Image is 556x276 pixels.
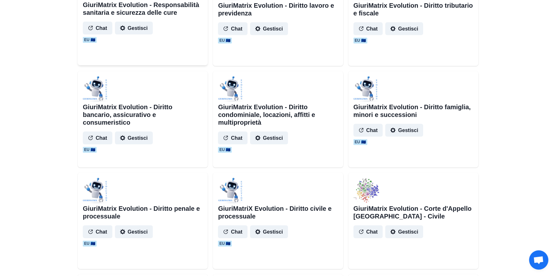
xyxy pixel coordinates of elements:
button: Gestisci [115,225,153,238]
span: EU 🇪🇺 [353,139,367,145]
div: Aprire la chat [529,250,548,270]
img: user%2F1706%2F7d159ca0-1b7d-4f6e-8288-b20a6b368b65 [353,178,379,203]
img: user%2F1706%2F0926329c-a16f-4a73-afb0-811ef6f00349 [218,76,244,102]
h2: GiuriMatrix Evolution - Diritto bancario, assicurativo e consumeristico [83,103,203,126]
span: EU 🇪🇺 [218,147,232,153]
img: user%2F1706%2F05091bf9-6895-4f9e-b420-7ac809baa225 [83,178,109,203]
h2: GiuriMatrix Evolution - Diritto famiglia, minori e successioni [353,103,473,119]
span: EU 🇪🇺 [83,241,97,246]
span: EU 🇪🇺 [353,38,367,43]
span: EU 🇪🇺 [83,37,97,43]
button: Gestisci [115,131,153,144]
button: Chat [83,22,112,34]
button: Gestisci [250,22,288,35]
button: Chat [218,22,248,35]
img: user%2F1706%2F7e4717fa-e94c-4117-9913-2f1fb1420bed [83,76,109,102]
button: Chat [353,225,383,238]
button: Chat [353,22,383,35]
img: user%2F1706%2F7821983f-2de8-42bc-bae7-434cfbad1638 [218,178,244,203]
h2: GiuriMatrix Evolution - Diritto penale e processuale [83,205,203,220]
h2: GiuriMatriX Evolution - Diritto civile e processuale [218,205,338,220]
span: EU 🇪🇺 [83,147,97,153]
button: Chat [218,225,248,238]
button: Gestisci [115,22,153,34]
h2: GiuriMatrix Evolution - Responsabilità sanitaria e sicurezza delle cure [83,1,203,16]
button: Chat [218,131,248,144]
button: Gestisci [385,22,423,35]
button: Chat [83,131,112,144]
span: EU 🇪🇺 [218,241,232,246]
h2: GiuriMatrix Evolution - Diritto condominiale, locazioni, affitti e multiproprietà [218,103,338,126]
h2: GiuriMatrix Evolution - Corte d'Appello [GEOGRAPHIC_DATA] - Civile [353,205,473,220]
h2: GiuriMatrix Evolution - Diritto tributario e fiscale [353,2,473,17]
button: Chat [83,225,112,238]
button: Gestisci [250,225,288,238]
button: Chat [353,124,383,137]
button: Gestisci [250,131,288,144]
button: Gestisci [385,225,423,238]
img: user%2F1706%2F9cd057c5-a580-46da-9ead-5bf083fdbc48 [353,76,379,102]
span: EU 🇪🇺 [218,38,232,43]
button: Gestisci [385,124,423,137]
h2: GiuriMatrix Evolution - Diritto lavoro e previdenza [218,2,338,17]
